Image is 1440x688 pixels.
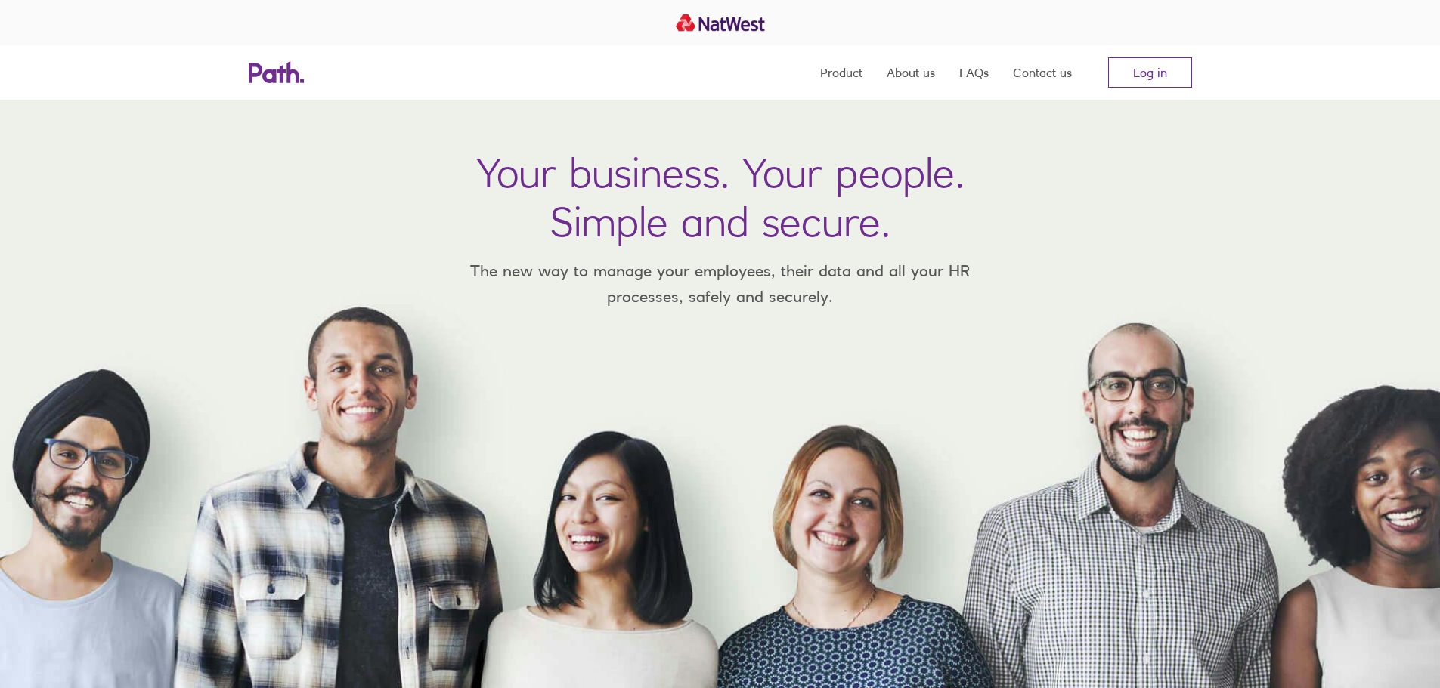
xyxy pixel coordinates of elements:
h1: Your business. Your people. Simple and secure. [476,148,965,246]
a: About us [887,45,935,100]
p: The new way to manage your employees, their data and all your HR processes, safely and securely. [448,258,993,309]
a: Log in [1108,57,1192,88]
a: Product [820,45,862,100]
a: Contact us [1013,45,1072,100]
a: FAQs [959,45,989,100]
